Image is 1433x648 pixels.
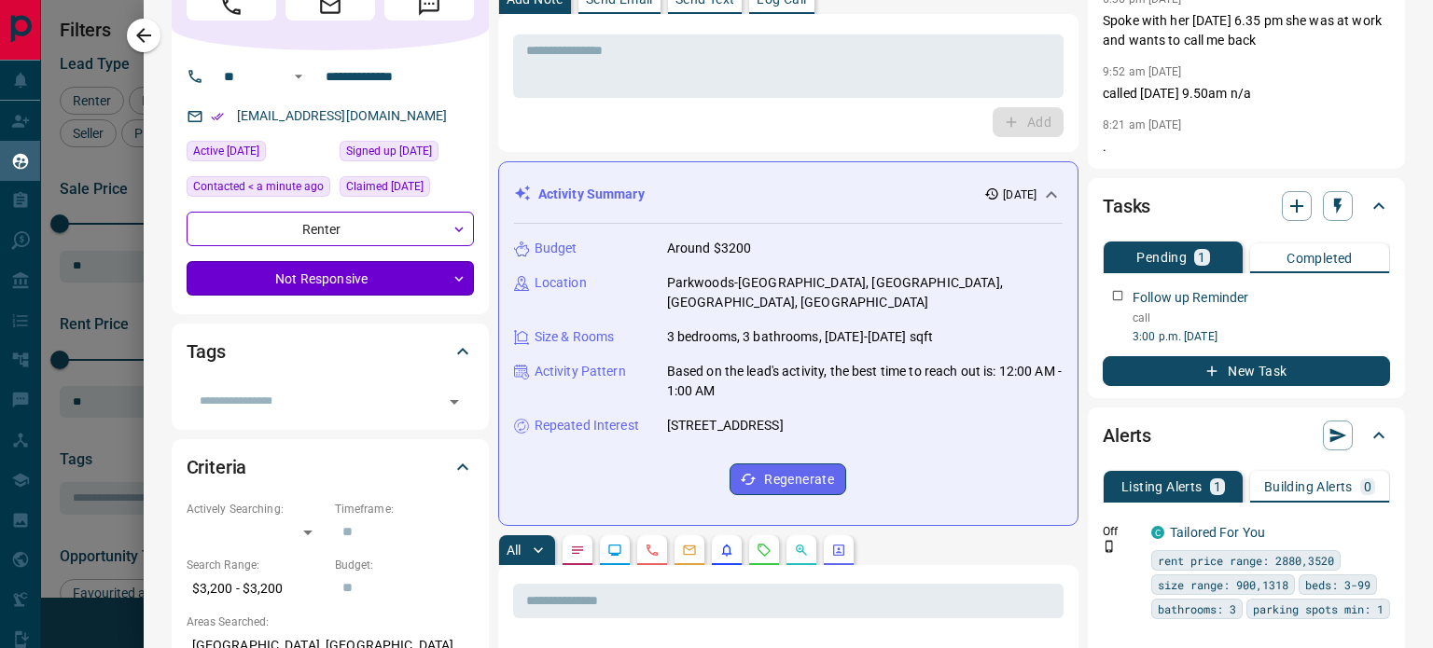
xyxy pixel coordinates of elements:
[1103,137,1390,157] p: .
[187,557,326,573] p: Search Range:
[340,141,474,167] div: Sun Aug 17 2025
[535,416,639,435] p: Repeated Interest
[346,177,424,196] span: Claimed [DATE]
[1264,480,1353,493] p: Building Alerts
[607,543,622,558] svg: Lead Browsing Activity
[1103,184,1390,228] div: Tasks
[1103,356,1390,386] button: New Task
[1170,525,1265,540] a: Tailored For You
[1305,575,1370,594] span: beds: 3-99
[1198,251,1205,264] p: 1
[1158,600,1236,618] span: bathrooms: 3
[1103,540,1116,553] svg: Push Notification Only
[1103,523,1140,540] p: Off
[211,110,224,123] svg: Email Verified
[667,362,1063,401] p: Based on the lead's activity, the best time to reach out is: 12:00 AM - 1:00 AM
[1253,600,1384,618] span: parking spots min: 1
[1003,186,1036,203] p: [DATE]
[1103,84,1390,103] p: called [DATE] 9.50am n/a
[441,389,467,415] button: Open
[1151,526,1164,539] div: condos.ca
[507,544,522,557] p: All
[570,543,585,558] svg: Notes
[645,543,660,558] svg: Calls
[538,185,645,204] p: Activity Summary
[1133,328,1390,345] p: 3:00 p.m. [DATE]
[193,177,324,196] span: Contacted < a minute ago
[1103,118,1182,131] p: 8:21 am [DATE]
[287,65,310,88] button: Open
[794,543,809,558] svg: Opportunities
[335,557,474,573] p: Budget:
[187,337,226,366] h2: Tags
[187,176,330,202] div: Mon Aug 18 2025
[237,108,448,123] a: [EMAIL_ADDRESS][DOMAIN_NAME]
[1121,480,1203,493] p: Listing Alerts
[1133,310,1390,326] p: call
[535,327,615,347] p: Size & Rooms
[1103,191,1150,221] h2: Tasks
[1158,575,1288,594] span: size range: 900,1318
[1214,480,1221,493] p: 1
[187,261,474,296] div: Not Responsive
[514,177,1063,212] div: Activity Summary[DATE]
[187,452,247,482] h2: Criteria
[1103,65,1182,78] p: 9:52 am [DATE]
[187,141,330,167] div: Sun Aug 17 2025
[757,543,772,558] svg: Requests
[535,239,577,258] p: Budget
[667,327,934,347] p: 3 bedrooms, 3 bathrooms, [DATE]-[DATE] sqft
[1364,480,1371,493] p: 0
[535,273,587,293] p: Location
[187,573,326,604] p: $3,200 - $3,200
[1158,551,1334,570] span: rent price range: 2880,3520
[340,176,474,202] div: Sun Aug 17 2025
[1103,421,1151,450] h2: Alerts
[187,501,326,517] p: Actively Searching:
[535,362,626,381] p: Activity Pattern
[667,273,1063,312] p: Parkwoods-[GEOGRAPHIC_DATA], [GEOGRAPHIC_DATA], [GEOGRAPHIC_DATA], [GEOGRAPHIC_DATA]
[346,142,432,160] span: Signed up [DATE]
[719,543,734,558] svg: Listing Alerts
[1287,252,1353,265] p: Completed
[187,614,474,630] p: Areas Searched:
[667,416,784,435] p: [STREET_ADDRESS]
[335,501,474,517] p: Timeframe:
[667,239,752,258] p: Around $3200
[1136,251,1187,264] p: Pending
[1103,11,1390,50] p: Spoke with her [DATE] 6.35 pm she was at work and wants to call me back
[1103,413,1390,458] div: Alerts
[682,543,697,558] svg: Emails
[1133,288,1248,308] p: Follow up Reminder
[187,212,474,246] div: Renter
[187,445,474,489] div: Criteria
[187,329,474,374] div: Tags
[730,463,846,495] button: Regenerate
[831,543,846,558] svg: Agent Actions
[193,142,259,160] span: Active [DATE]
